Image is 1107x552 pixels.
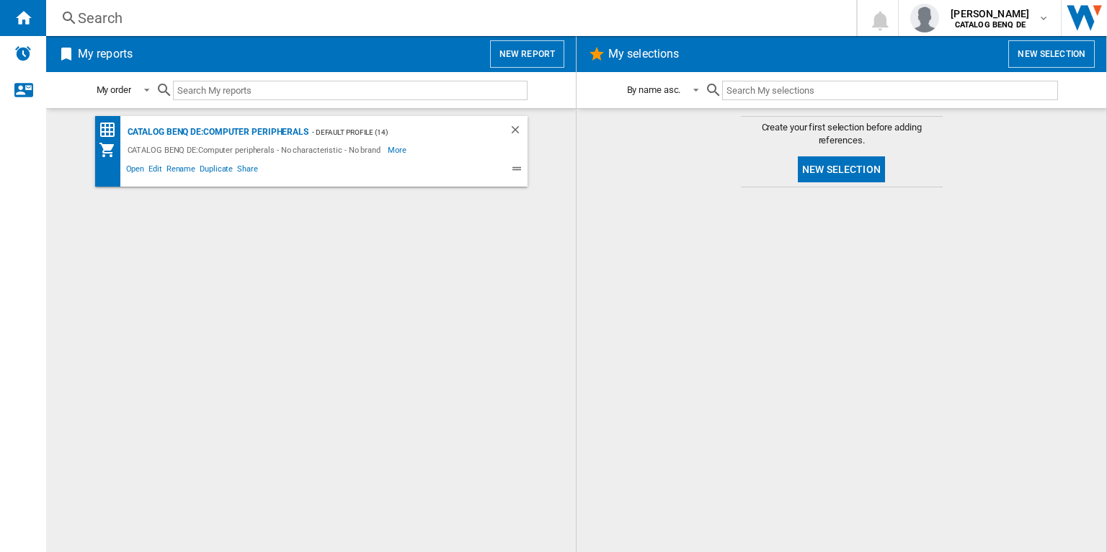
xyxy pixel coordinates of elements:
[627,84,681,95] div: By name asc.
[75,40,135,68] h2: My reports
[173,81,528,100] input: Search My reports
[97,84,131,95] div: My order
[99,121,124,139] div: Price Matrix
[1008,40,1095,68] button: New selection
[951,6,1029,21] span: [PERSON_NAME]
[722,81,1057,100] input: Search My selections
[308,123,480,141] div: - Default profile (14)
[99,141,124,159] div: My Assortment
[124,162,147,179] span: Open
[78,8,819,28] div: Search
[388,141,409,159] span: More
[490,40,564,68] button: New report
[164,162,197,179] span: Rename
[509,123,528,141] div: Delete
[605,40,682,68] h2: My selections
[146,162,164,179] span: Edit
[798,156,885,182] button: New selection
[124,123,308,141] div: CATALOG BENQ DE:Computer peripherals
[741,121,943,147] span: Create your first selection before adding references.
[910,4,939,32] img: profile.jpg
[197,162,235,179] span: Duplicate
[124,141,388,159] div: CATALOG BENQ DE:Computer peripherals - No characteristic - No brand
[14,45,32,62] img: alerts-logo.svg
[955,20,1026,30] b: CATALOG BENQ DE
[235,162,260,179] span: Share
